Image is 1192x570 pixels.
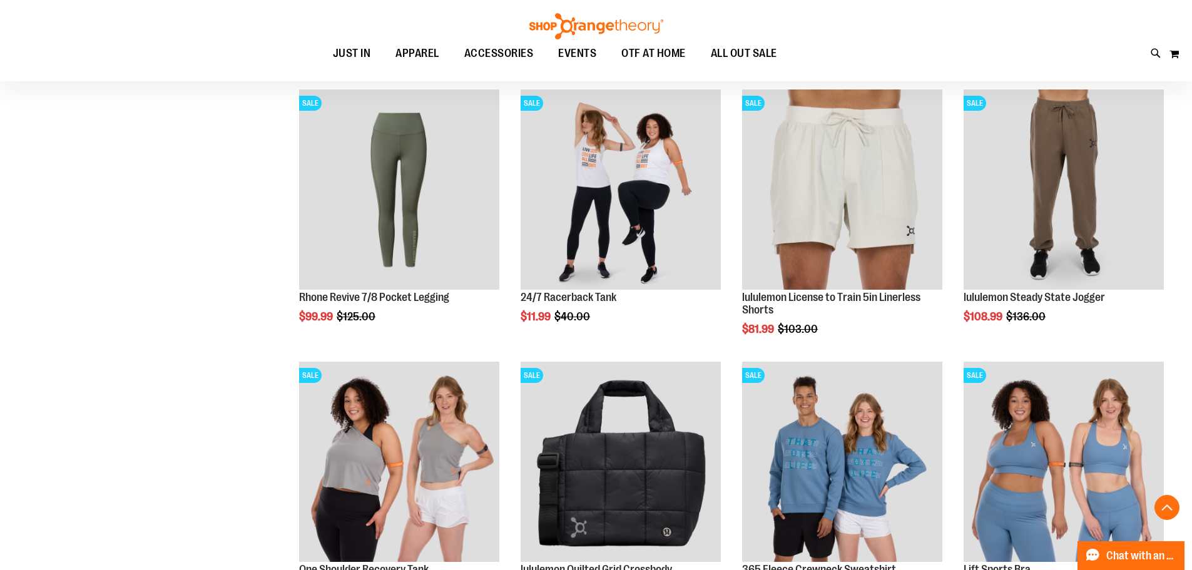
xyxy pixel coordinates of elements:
a: lululemon Steady State JoggerSALE [964,89,1164,292]
span: SALE [964,96,986,111]
img: 24/7 Racerback Tank [521,89,721,290]
a: 24/7 Racerback TankSALE [521,89,721,292]
div: product [957,83,1170,355]
div: product [293,83,506,355]
a: lululemon Quilted Grid CrossbodySALE [521,362,721,564]
span: OTF AT HOME [621,39,686,68]
button: Chat with an Expert [1077,541,1185,570]
img: Shop Orangetheory [527,13,665,39]
span: SALE [742,96,765,111]
a: lululemon License to Train 5in Linerless ShortsSALE [742,89,942,292]
span: $125.00 [337,310,377,323]
span: SALE [521,96,543,111]
img: lululemon Steady State Jogger [964,89,1164,290]
a: 365 Fleece Crewneck SweatshirtSALE [742,362,942,564]
img: 365 Fleece Crewneck Sweatshirt [742,362,942,562]
button: Back To Top [1154,495,1179,520]
span: ALL OUT SALE [711,39,777,68]
span: $81.99 [742,323,776,335]
span: $40.00 [554,310,592,323]
span: SALE [742,368,765,383]
span: $103.00 [778,323,820,335]
span: APPAREL [395,39,439,68]
span: JUST IN [333,39,371,68]
a: Rhone Revive 7/8 Pocket LeggingSALE [299,89,499,292]
div: product [514,83,727,355]
img: Rhone Revive 7/8 Pocket Legging [299,89,499,290]
a: Main of 2024 Covention Lift Sports BraSALE [964,362,1164,564]
span: ACCESSORIES [464,39,534,68]
span: $136.00 [1006,310,1047,323]
span: $11.99 [521,310,553,323]
a: lululemon License to Train 5in Linerless Shorts [742,291,920,316]
div: product [736,83,949,367]
a: lululemon Steady State Jogger [964,291,1105,303]
span: $99.99 [299,310,335,323]
span: EVENTS [558,39,596,68]
span: SALE [299,368,322,383]
span: $108.99 [964,310,1004,323]
span: Chat with an Expert [1106,550,1177,562]
img: Main view of One Shoulder Recovery Tank [299,362,499,562]
span: SALE [299,96,322,111]
span: SALE [964,368,986,383]
span: SALE [521,368,543,383]
img: lululemon Quilted Grid Crossbody [521,362,721,562]
img: lululemon License to Train 5in Linerless Shorts [742,89,942,290]
a: 24/7 Racerback Tank [521,291,616,303]
img: Main of 2024 Covention Lift Sports Bra [964,362,1164,562]
a: Main view of One Shoulder Recovery TankSALE [299,362,499,564]
a: Rhone Revive 7/8 Pocket Legging [299,291,449,303]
